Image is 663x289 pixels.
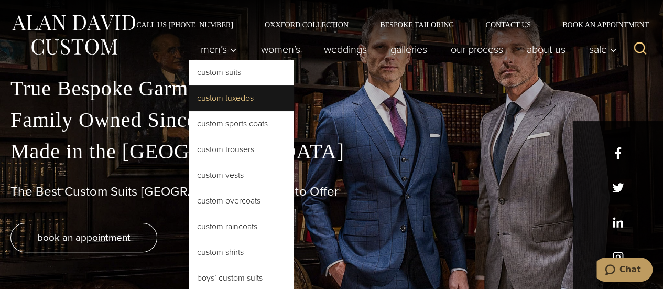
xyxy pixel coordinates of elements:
a: Bespoke Tailoring [364,21,470,28]
a: Custom Overcoats [189,188,294,213]
a: Our Process [439,39,515,60]
a: Custom Sports Coats [189,111,294,136]
a: Custom Suits [189,60,294,85]
a: Women’s [249,39,312,60]
p: True Bespoke Garments Family Owned Since [DATE] Made in the [GEOGRAPHIC_DATA] [10,73,653,167]
a: About Us [515,39,577,60]
a: Custom Vests [189,163,294,188]
a: weddings [312,39,378,60]
span: book an appointment [37,230,131,245]
h1: The Best Custom Suits [GEOGRAPHIC_DATA] Has to Offer [10,184,653,199]
a: Call Us [PHONE_NUMBER] [121,21,249,28]
a: Contact Us [470,21,547,28]
nav: Secondary Navigation [121,21,653,28]
img: Alan David Custom [10,12,136,58]
a: Galleries [378,39,439,60]
a: Custom Tuxedos [189,85,294,111]
button: Sale sub menu toggle [577,39,623,60]
a: book an appointment [10,223,157,252]
nav: Primary Navigation [189,39,623,60]
button: View Search Form [627,37,653,62]
button: Child menu of Men’s [189,39,249,60]
a: Oxxford Collection [249,21,364,28]
a: Custom Raincoats [189,214,294,239]
iframe: Opens a widget where you can chat to one of our agents [596,258,653,284]
a: Custom Trousers [189,137,294,162]
a: Book an Appointment [547,21,653,28]
a: Custom Shirts [189,240,294,265]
